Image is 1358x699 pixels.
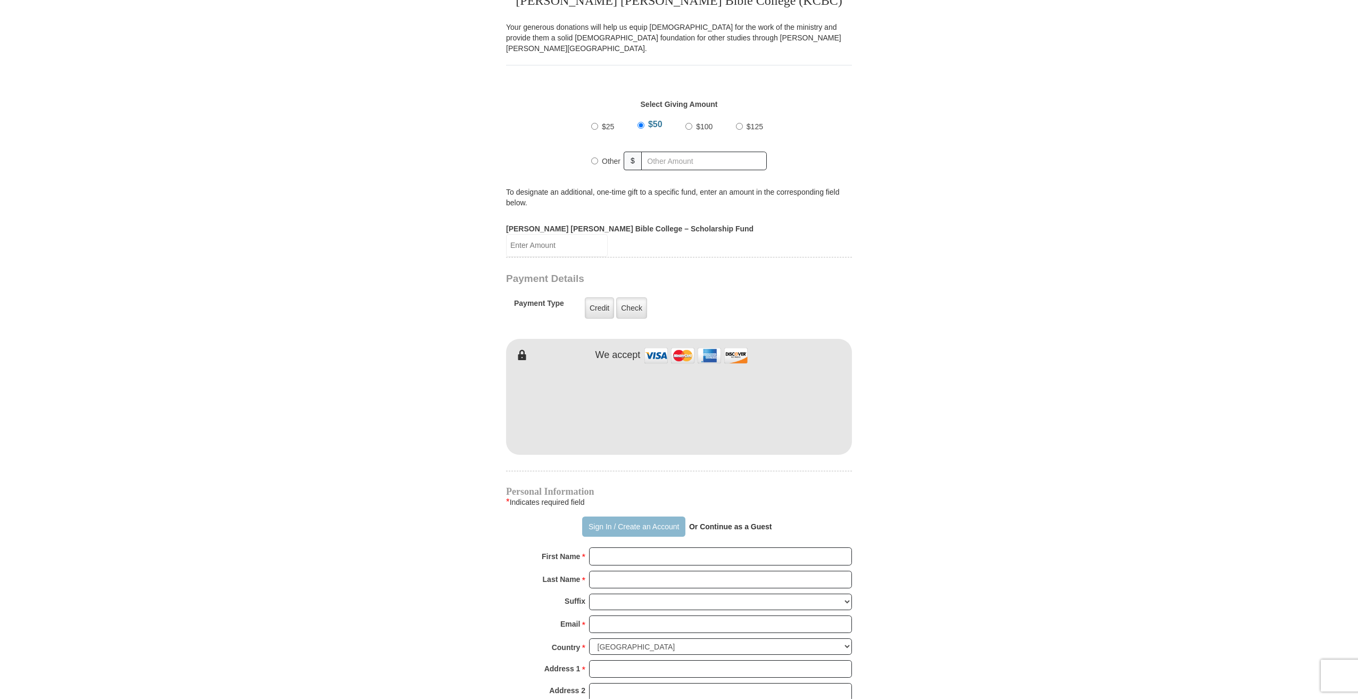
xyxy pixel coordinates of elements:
h4: Personal Information [506,487,852,496]
span: $25 [602,122,614,131]
label: Credit [585,297,614,319]
strong: Country [552,640,581,655]
strong: Suffix [565,594,585,609]
p: Your generous donations will help us equip [DEMOGRAPHIC_DATA] for the work of the ministry and pr... [506,22,852,54]
input: Enter Amount [506,234,608,257]
span: $100 [696,122,713,131]
div: Indicates required field [506,496,852,509]
strong: Select Giving Amount [641,100,718,109]
label: Check [616,297,647,319]
h4: We accept [595,350,641,361]
strong: First Name [542,549,580,564]
div: To designate an additional, one-time gift to a specific fund, enter an amount in the correspondin... [506,187,852,208]
h3: Payment Details [506,273,777,285]
label: [PERSON_NAME] [PERSON_NAME] Bible College – Scholarship Fund [506,223,753,234]
h5: Payment Type [514,299,564,313]
strong: Address 1 [544,661,581,676]
span: $ [624,152,642,170]
input: Other Amount [641,152,767,170]
strong: Or Continue as a Guest [689,522,772,531]
button: Sign In / Create an Account [582,517,685,537]
span: $125 [747,122,763,131]
span: $50 [648,120,663,129]
strong: Address 2 [549,683,585,698]
strong: Email [560,617,580,631]
strong: Last Name [543,572,581,587]
span: Other [602,157,620,165]
img: credit cards accepted [643,344,749,367]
